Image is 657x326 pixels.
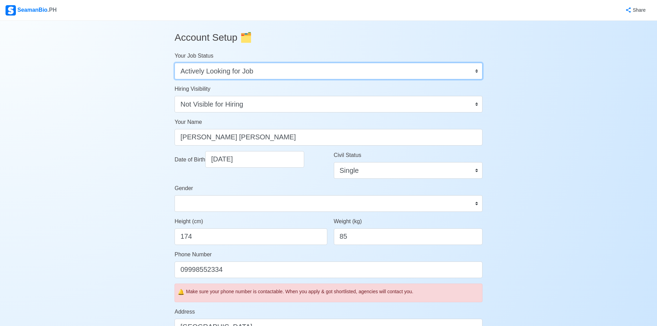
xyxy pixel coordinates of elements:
[6,5,16,16] img: Logo
[175,129,482,146] input: Type your name
[618,3,651,17] button: Share
[334,151,361,159] label: Civil Status
[175,156,205,164] label: Date of Birth
[334,218,362,224] span: Weight (kg)
[175,261,482,278] input: ex. +63 912 345 6789
[178,288,185,296] span: caution
[175,184,193,192] label: Gender
[186,288,479,295] div: Make sure your phone number is contactable. When you apply & got shortlisted, agencies will conta...
[175,119,202,125] span: Your Name
[175,218,203,224] span: Height (cm)
[175,251,212,257] span: Phone Number
[175,86,210,92] span: Hiring Visibility
[240,32,252,43] span: folder
[175,228,327,245] input: ex. 163
[334,228,482,245] input: ex. 60
[175,309,195,315] span: Address
[175,52,213,60] label: Your Job Status
[6,5,57,16] div: SeamanBio
[48,7,57,13] span: .PH
[175,26,482,49] h3: Account Setup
